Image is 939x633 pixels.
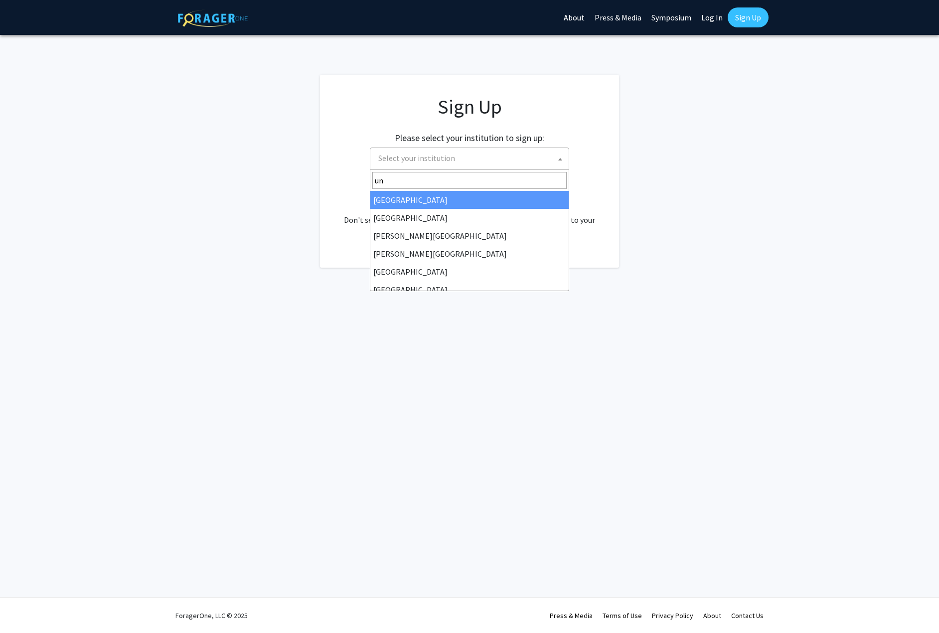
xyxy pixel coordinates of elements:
span: Select your institution [378,153,455,163]
li: [PERSON_NAME][GEOGRAPHIC_DATA] [370,245,569,263]
span: Select your institution [374,148,569,168]
img: ForagerOne Logo [178,9,248,27]
div: ForagerOne, LLC © 2025 [175,598,248,633]
h2: Please select your institution to sign up: [395,133,544,144]
li: [GEOGRAPHIC_DATA] [370,191,569,209]
iframe: Chat [7,588,42,626]
li: [GEOGRAPHIC_DATA] [370,209,569,227]
a: Terms of Use [603,611,642,620]
a: Privacy Policy [652,611,693,620]
a: Press & Media [550,611,593,620]
input: Search [372,172,567,189]
a: About [703,611,721,620]
div: Already have an account? . Don't see your institution? about bringing ForagerOne to your institut... [340,190,599,238]
li: [GEOGRAPHIC_DATA] [370,281,569,299]
li: [GEOGRAPHIC_DATA] [370,263,569,281]
a: Contact Us [731,611,764,620]
a: Sign Up [728,7,769,27]
li: [PERSON_NAME][GEOGRAPHIC_DATA] [370,227,569,245]
span: Select your institution [370,148,569,170]
h1: Sign Up [340,95,599,119]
